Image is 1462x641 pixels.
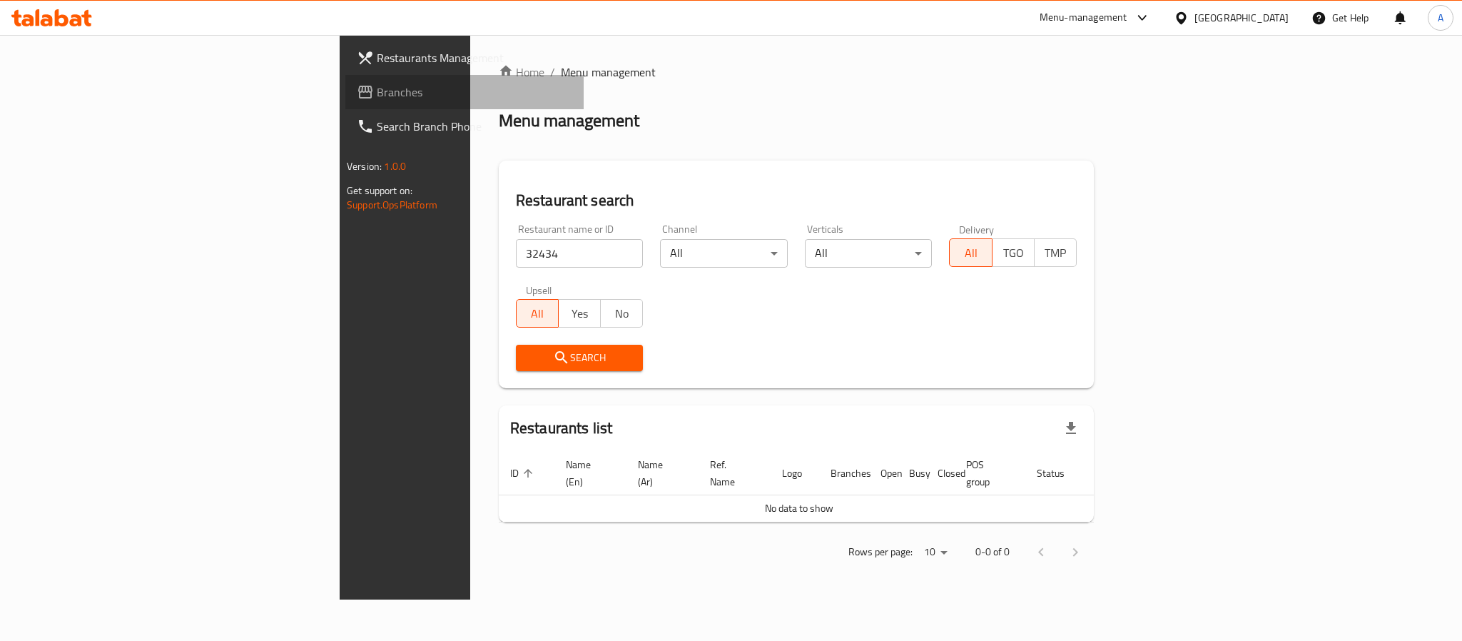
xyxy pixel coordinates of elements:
[516,345,644,371] button: Search
[918,542,953,563] div: Rows per page:
[347,157,382,176] span: Version:
[1034,238,1077,267] button: TMP
[566,456,609,490] span: Name (En)
[345,41,584,75] a: Restaurants Management
[660,239,788,268] div: All
[345,109,584,143] a: Search Branch Phone
[377,84,572,101] span: Branches
[1040,243,1071,263] span: TMP
[898,452,926,495] th: Busy
[966,456,1008,490] span: POS group
[526,285,552,295] label: Upsell
[771,452,819,495] th: Logo
[959,224,995,234] label: Delivery
[499,64,1094,81] nav: breadcrumb
[949,238,992,267] button: All
[516,299,559,328] button: All
[848,543,913,561] p: Rows per page:
[527,349,632,367] span: Search
[377,49,572,66] span: Restaurants Management
[558,299,601,328] button: Yes
[998,243,1029,263] span: TGO
[819,452,869,495] th: Branches
[765,499,833,518] span: No data to show
[516,190,1077,211] h2: Restaurant search
[1040,9,1127,26] div: Menu-management
[347,181,412,200] span: Get support on:
[377,118,572,135] span: Search Branch Phone
[1054,411,1088,445] div: Export file
[561,64,656,81] span: Menu management
[499,109,639,132] h2: Menu management
[955,243,986,263] span: All
[606,303,637,324] span: No
[499,452,1149,523] table: enhanced table
[1037,465,1083,482] span: Status
[805,239,933,268] div: All
[564,303,595,324] span: Yes
[975,543,1010,561] p: 0-0 of 0
[345,75,584,109] a: Branches
[510,418,612,439] h2: Restaurants list
[638,456,681,490] span: Name (Ar)
[347,196,437,214] a: Support.OpsPlatform
[1194,10,1289,26] div: [GEOGRAPHIC_DATA]
[384,157,406,176] span: 1.0.0
[510,465,537,482] span: ID
[869,452,898,495] th: Open
[992,238,1035,267] button: TGO
[1438,10,1443,26] span: A
[516,239,644,268] input: Search for restaurant name or ID..
[522,303,553,324] span: All
[600,299,643,328] button: No
[710,456,753,490] span: Ref. Name
[926,452,955,495] th: Closed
